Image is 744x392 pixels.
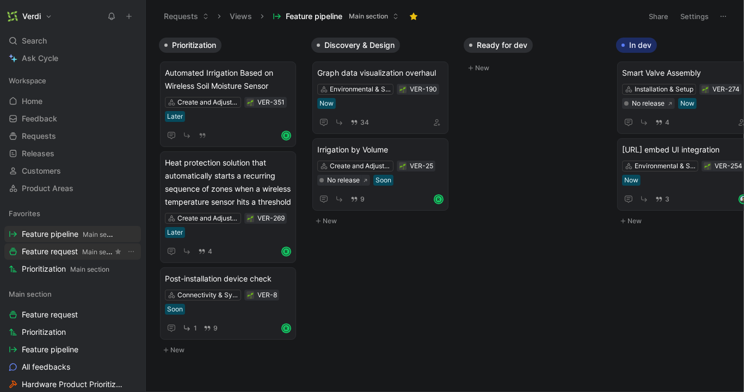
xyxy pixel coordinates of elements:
[4,359,141,375] a: All feedbacks
[665,119,669,126] span: 4
[307,33,459,233] div: Discovery & DesignNew
[399,163,406,170] img: 🌱
[317,66,444,79] span: Graph data visualization overhaul
[624,175,638,186] div: Now
[4,243,141,260] a: Feature requestMain sectionView actions
[348,117,371,128] button: 34
[155,33,307,362] div: PrioritizationNew
[247,292,254,299] img: 🌱
[704,162,711,170] div: 🌱
[22,131,56,142] span: Requests
[360,119,369,126] span: 34
[635,84,693,95] div: Installation & Setup
[22,327,66,338] span: Prioritization
[160,62,296,147] a: Automated Irrigation Based on Wireless Soil Moisture SensorCreate and Adjust Irrigation Schedules...
[399,85,407,93] button: 🌱
[4,163,141,179] a: Customers
[22,96,42,107] span: Home
[225,8,257,24] button: Views
[311,215,455,228] button: New
[82,248,121,256] span: Main section
[4,261,141,277] a: PrioritizationMain section
[247,99,254,106] div: 🌱
[704,163,711,170] img: 🌱
[9,75,46,86] span: Workspace
[247,215,254,222] button: 🌱
[4,324,141,340] a: Prioritization
[7,11,18,22] img: Verdi
[4,180,141,197] a: Product Areas
[4,33,141,49] div: Search
[167,227,183,238] div: Later
[399,162,407,170] button: 🌱
[126,246,137,257] button: View actions
[257,290,277,301] div: VER-8
[360,196,365,203] span: 9
[4,307,141,323] a: Feature request
[208,248,212,255] span: 4
[312,138,448,211] a: Irrigation by VolumeCreate and Adjust Irrigation SchedulesSoon9R
[22,11,41,21] h1: Verdi
[317,143,444,156] span: Irrigation by Volume
[616,38,657,53] button: In dev
[349,11,388,22] span: Main section
[167,304,183,315] div: Soon
[22,344,78,355] span: Feature pipeline
[715,161,742,171] div: VER-254
[165,66,291,93] span: Automated Irrigation Based on Wireless Soil Moisture Sensor
[319,98,334,109] div: Now
[410,161,433,171] div: VER-25
[159,8,214,24] button: Requests
[201,322,220,334] button: 9
[712,84,740,95] div: VER-274
[675,9,714,24] button: Settings
[653,193,672,205] button: 3
[83,230,122,238] span: Main section
[282,248,290,255] div: R
[165,156,291,209] span: Heat protection solution that automatically starts a recurring sequence of zones when a wireless ...
[22,183,73,194] span: Product Areas
[167,111,183,122] div: Later
[632,98,665,109] div: No release
[22,148,54,159] span: Releases
[213,325,218,332] span: 9
[635,161,696,171] div: Environmental & Soil Moisture Data
[9,208,40,219] span: Favorites
[196,246,214,258] button: 4
[665,196,669,203] span: 3
[330,84,391,95] div: Environmental & Soil Moisture Data
[22,166,61,176] span: Customers
[4,50,141,66] a: Ask Cycle
[327,175,360,186] div: No release
[4,226,141,242] a: Feature pipelineMain section
[477,40,527,51] span: Ready for dev
[194,325,197,332] span: 1
[177,213,238,224] div: Create and Adjust Irrigation Schedules
[22,229,114,240] span: Feature pipeline
[22,264,109,275] span: Prioritization
[4,341,141,358] a: Feature pipeline
[702,85,709,93] div: 🌱
[330,161,391,171] div: Create and Adjust Irrigation Schedules
[172,40,216,51] span: Prioritization
[4,128,141,144] a: Requests
[22,362,70,372] span: All feedbacks
[680,98,694,109] div: Now
[4,145,141,162] a: Releases
[257,213,285,224] div: VER-269
[4,9,55,24] button: VerdiVerdi
[9,289,52,299] span: Main section
[257,97,285,108] div: VER-351
[247,291,254,299] button: 🌱
[160,151,296,263] a: Heat protection solution that automatically starts a recurring sequence of zones when a wireless ...
[22,34,47,47] span: Search
[376,175,391,186] div: Soon
[348,193,367,205] button: 9
[247,216,254,222] img: 🌱
[399,87,406,93] img: 🌱
[22,379,126,390] span: Hardware Product Prioritization
[177,290,238,301] div: Connectivity & Sync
